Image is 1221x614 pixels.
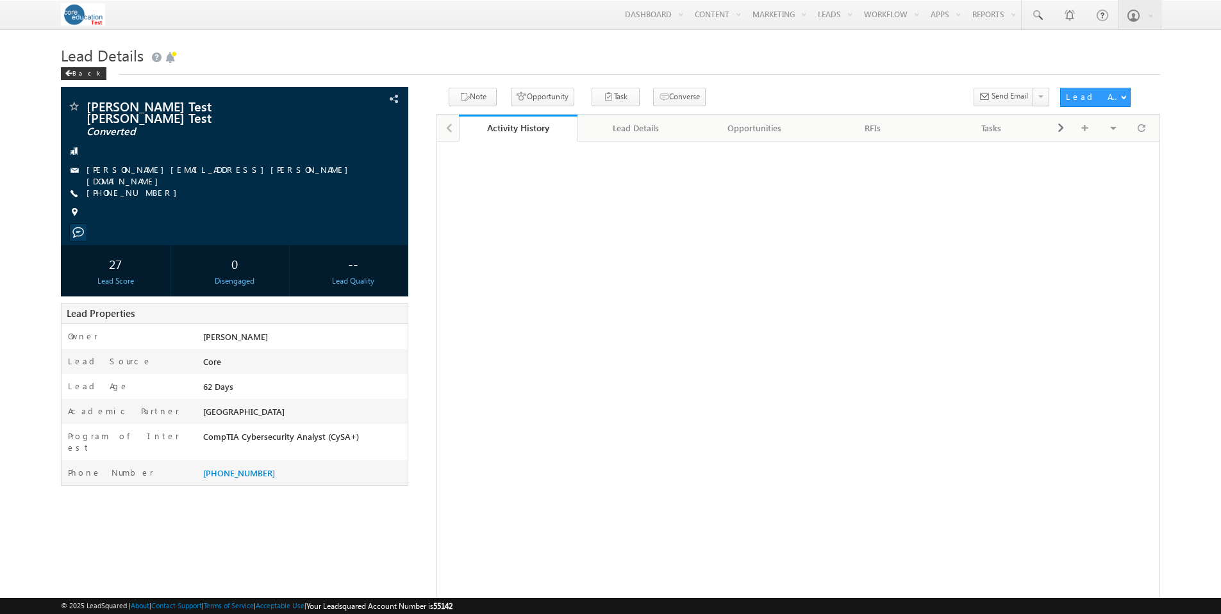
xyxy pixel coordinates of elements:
[696,115,815,141] a: Opportunities
[200,405,408,423] div: [GEOGRAPHIC_DATA]
[87,164,354,186] a: [PERSON_NAME][EMAIL_ADDRESS][PERSON_NAME][DOMAIN_NAME]
[653,88,706,106] button: Converse
[200,430,408,448] div: CompTIA Cybersecurity Analyst (CySA+)
[183,275,286,287] div: Disengaged
[433,601,453,611] span: 55142
[706,120,803,136] div: Opportunities
[68,330,98,342] label: Owner
[825,120,922,136] div: RFIs
[68,380,129,392] label: Lead Age
[200,355,408,373] div: Core
[1066,91,1120,102] div: Lead Actions
[87,125,304,138] span: Converted
[992,90,1028,102] span: Send Email
[469,122,568,134] div: Activity History
[64,275,167,287] div: Lead Score
[203,467,275,478] a: [PHONE_NUMBER]
[943,120,1040,136] div: Tasks
[592,88,640,106] button: Task
[302,275,404,287] div: Lead Quality
[87,187,183,198] a: [PHONE_NUMBER]
[204,601,254,610] a: Terms of Service
[200,380,408,398] div: 62 Days
[815,115,933,141] a: RFIs
[459,115,577,141] a: Activity History
[61,45,144,65] span: Lead Details
[67,307,135,319] span: Lead Properties
[68,467,154,478] label: Phone Number
[449,88,497,106] button: Note
[511,88,574,106] button: Opportunity
[61,600,453,612] span: © 2025 LeadSquared | | | | |
[256,601,304,610] a: Acceptable Use
[64,252,167,275] div: 27
[306,601,453,611] span: Your Leadsquared Account Number is
[131,601,149,610] a: About
[68,430,187,453] label: Program of Interest
[151,601,202,610] a: Contact Support
[302,252,404,275] div: --
[588,120,685,136] div: Lead Details
[87,100,304,123] span: [PERSON_NAME] Test [PERSON_NAME] Test
[68,355,152,367] label: Lead Source
[68,405,179,417] label: Academic Partner
[61,3,105,26] img: Custom Logo
[974,88,1034,106] button: Send Email
[61,67,106,80] div: Back
[203,331,268,342] span: [PERSON_NAME]
[933,115,1051,141] a: Tasks
[61,67,113,77] a: Back
[1060,88,1131,107] button: Lead Actions
[577,115,696,141] a: Lead Details
[183,252,286,275] div: 0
